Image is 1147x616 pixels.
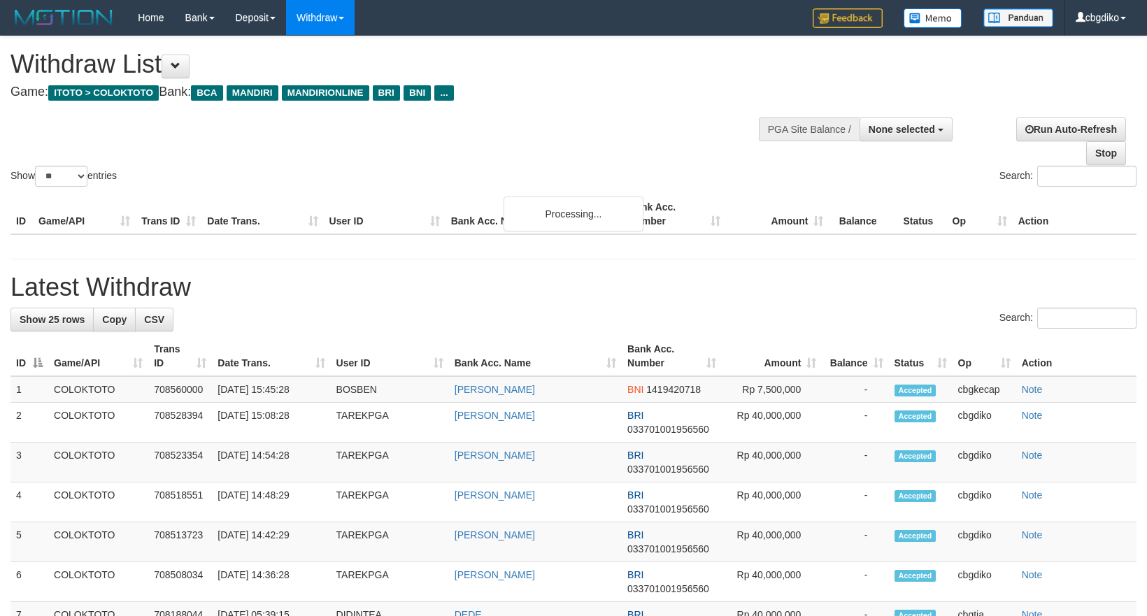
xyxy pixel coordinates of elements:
h1: Withdraw List [10,50,750,78]
th: Status [897,194,946,234]
span: BRI [627,410,643,421]
span: MANDIRI [227,85,278,101]
td: 2 [10,403,48,443]
span: MANDIRIONLINE [282,85,369,101]
th: Trans ID [136,194,201,234]
th: Action [1016,336,1137,376]
td: COLOKTOTO [48,482,148,522]
label: Show entries [10,166,117,187]
a: Copy [93,308,136,331]
img: MOTION_logo.png [10,7,117,28]
span: Copy 033701001956560 to clipboard [627,464,709,475]
td: 3 [10,443,48,482]
td: - [822,376,888,403]
th: User ID [324,194,446,234]
span: Copy 033701001956560 to clipboard [627,543,709,554]
a: [PERSON_NAME] [455,450,535,461]
td: Rp 40,000,000 [722,443,822,482]
td: cbgdiko [953,482,1016,522]
td: cbgkecap [953,376,1016,403]
td: 708508034 [148,562,212,602]
td: 4 [10,482,48,522]
a: Note [1022,569,1043,580]
td: COLOKTOTO [48,443,148,482]
td: COLOKTOTO [48,376,148,403]
a: [PERSON_NAME] [455,529,535,540]
span: Accepted [895,385,936,396]
img: panduan.png [983,8,1053,27]
span: Accepted [895,490,936,502]
td: COLOKTOTO [48,562,148,602]
td: Rp 40,000,000 [722,562,822,602]
th: ID [10,194,33,234]
a: [PERSON_NAME] [455,569,535,580]
td: Rp 40,000,000 [722,403,822,443]
th: Bank Acc. Name [446,194,623,234]
th: Bank Acc. Name: activate to sort column ascending [449,336,622,376]
td: 1 [10,376,48,403]
input: Search: [1037,308,1137,329]
th: User ID: activate to sort column ascending [331,336,449,376]
th: Bank Acc. Number: activate to sort column ascending [622,336,722,376]
td: 6 [10,562,48,602]
a: Note [1022,529,1043,540]
td: cbgdiko [953,403,1016,443]
span: Copy 1419420718 to clipboard [646,384,701,395]
td: - [822,443,888,482]
td: TAREKPGA [331,482,449,522]
select: Showentries [35,166,87,187]
span: Accepted [895,530,936,542]
td: Rp 40,000,000 [722,482,822,522]
span: ITOTO > COLOKTOTO [48,85,159,101]
td: cbgdiko [953,562,1016,602]
th: Date Trans. [201,194,323,234]
th: Action [1013,194,1137,234]
td: [DATE] 15:45:28 [212,376,330,403]
td: cbgdiko [953,443,1016,482]
a: CSV [135,308,173,331]
td: BOSBEN [331,376,449,403]
span: BCA [191,85,222,101]
td: - [822,562,888,602]
a: [PERSON_NAME] [455,489,535,501]
a: Note [1022,450,1043,461]
td: TAREKPGA [331,403,449,443]
td: cbgdiko [953,522,1016,562]
td: 708523354 [148,443,212,482]
a: [PERSON_NAME] [455,410,535,421]
th: Status: activate to sort column ascending [889,336,953,376]
th: Amount: activate to sort column ascending [722,336,822,376]
th: Trans ID: activate to sort column ascending [148,336,212,376]
td: COLOKTOTO [48,403,148,443]
span: Accepted [895,410,936,422]
a: Note [1022,489,1043,501]
td: [DATE] 14:42:29 [212,522,330,562]
th: Balance: activate to sort column ascending [822,336,888,376]
label: Search: [999,166,1137,187]
span: Accepted [895,570,936,582]
span: BNI [404,85,431,101]
td: [DATE] 14:54:28 [212,443,330,482]
td: Rp 40,000,000 [722,522,822,562]
th: Balance [829,194,897,234]
a: [PERSON_NAME] [455,384,535,395]
span: BRI [627,450,643,461]
span: BRI [627,529,643,540]
td: Rp 7,500,000 [722,376,822,403]
img: Feedback.jpg [813,8,883,28]
span: ... [434,85,453,101]
span: Copy 033701001956560 to clipboard [627,583,709,594]
a: Show 25 rows [10,308,94,331]
a: Run Auto-Refresh [1016,117,1126,141]
th: Date Trans.: activate to sort column ascending [212,336,330,376]
th: Game/API: activate to sort column ascending [48,336,148,376]
a: Note [1022,410,1043,421]
span: CSV [144,314,164,325]
span: None selected [869,124,935,135]
th: Op [947,194,1013,234]
td: 708560000 [148,376,212,403]
td: 708518551 [148,482,212,522]
td: 708528394 [148,403,212,443]
div: Processing... [504,196,643,231]
th: ID: activate to sort column descending [10,336,48,376]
